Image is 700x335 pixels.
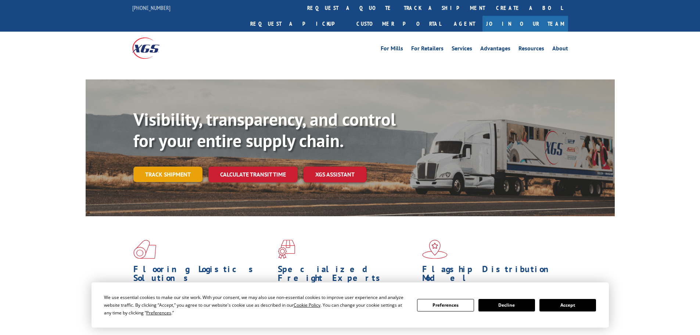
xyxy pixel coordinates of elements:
[446,16,482,32] a: Agent
[482,16,568,32] a: Join Our Team
[452,46,472,54] a: Services
[539,299,596,311] button: Accept
[411,46,444,54] a: For Retailers
[381,46,403,54] a: For Mills
[133,240,156,259] img: xgs-icon-total-supply-chain-intelligence-red
[245,16,351,32] a: Request a pickup
[91,282,609,328] div: Cookie Consent Prompt
[417,299,474,311] button: Preferences
[132,4,170,11] a: [PHONE_NUMBER]
[104,293,408,317] div: We use essential cookies to make our site work. With your consent, we may also use non-essential ...
[133,167,202,182] a: Track shipment
[146,310,171,316] span: Preferences
[351,16,446,32] a: Customer Portal
[278,240,295,259] img: xgs-icon-focused-on-flooring-red
[208,167,298,182] a: Calculate transit time
[480,46,510,54] a: Advantages
[478,299,535,311] button: Decline
[518,46,544,54] a: Resources
[133,265,272,286] h1: Flooring Logistics Solutions
[278,265,417,286] h1: Specialized Freight Experts
[422,240,448,259] img: xgs-icon-flagship-distribution-model-red
[552,46,568,54] a: About
[133,108,396,152] b: Visibility, transparency, and control for your entire supply chain.
[294,302,320,308] span: Cookie Policy
[304,167,366,182] a: XGS ASSISTANT
[422,265,561,286] h1: Flagship Distribution Model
